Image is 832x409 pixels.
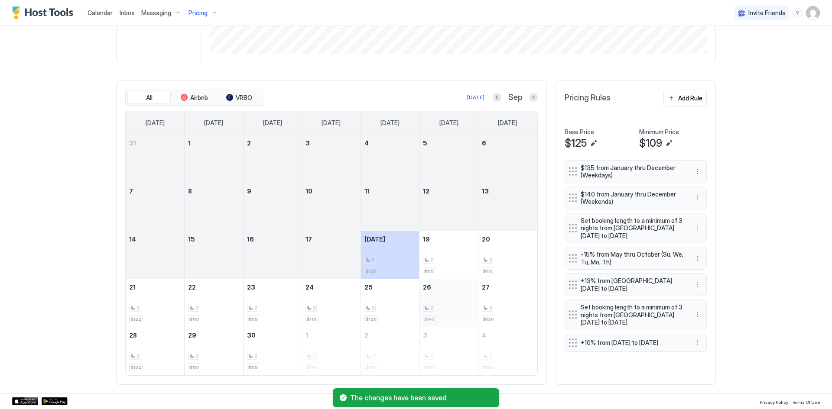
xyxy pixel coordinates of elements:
span: 5 [423,139,427,147]
a: September 19, 2025 [419,231,478,247]
button: Airbnb [172,92,216,104]
span: 2 [136,353,139,359]
span: 2 [489,305,492,311]
button: More options [692,223,703,233]
span: $120 [366,268,377,274]
span: 12 [423,187,429,195]
td: September 30, 2025 [243,327,302,375]
button: More options [692,338,703,348]
span: 2 [195,353,198,359]
span: VRBO [236,94,252,102]
a: September 27, 2025 [478,279,537,295]
a: September 23, 2025 [244,279,302,295]
span: 8 [188,187,192,195]
a: September 6, 2025 [478,135,537,151]
span: 2 [136,305,139,311]
span: $140 from January thru December (Weekends) [581,190,684,206]
a: September 24, 2025 [302,279,361,295]
a: October 2, 2025 [361,327,419,343]
div: menu [692,253,703,264]
span: Set booking length to a minimum of 3 nights from [GEOGRAPHIC_DATA][DATE] to [DATE] [581,217,684,240]
span: $119 [483,268,493,274]
div: [DATE] [467,93,484,101]
span: 2 [430,305,433,311]
td: September 3, 2025 [302,135,361,183]
td: September 22, 2025 [185,279,244,327]
td: September 27, 2025 [478,279,537,327]
span: 3 [305,139,310,147]
a: Tuesday [254,111,291,135]
a: September 9, 2025 [244,183,302,199]
td: September 20, 2025 [478,231,537,279]
span: 25 [364,283,373,291]
button: Next month [529,93,538,102]
a: September 18, 2025 [361,231,419,247]
a: Friday [431,111,467,135]
span: Invite Friends [748,9,785,17]
span: The changes have been saved [350,393,492,402]
td: September 2, 2025 [243,135,302,183]
td: September 11, 2025 [361,183,419,231]
span: 27 [482,283,490,291]
span: $125 [565,137,587,150]
span: 10 [305,187,312,195]
span: 19 [423,235,430,243]
td: September 18, 2025 [361,231,419,279]
span: 3 [423,332,427,339]
span: Set booking length to a minimum of 3 nights from [GEOGRAPHIC_DATA][DATE] to [DATE] [581,303,684,326]
a: August 31, 2025 [126,135,184,151]
td: September 1, 2025 [185,135,244,183]
button: More options [692,193,703,203]
span: [DATE] [146,119,165,127]
span: 6 [482,139,486,147]
span: 2 [195,305,198,311]
a: September 21, 2025 [126,279,184,295]
span: 1 [305,332,308,339]
td: October 3, 2025 [419,327,478,375]
a: Monday [195,111,232,135]
span: 24 [305,283,314,291]
span: 16 [247,235,254,243]
span: $119 [248,316,258,322]
td: September 29, 2025 [185,327,244,375]
a: September 17, 2025 [302,231,361,247]
td: September 14, 2025 [126,231,185,279]
td: September 7, 2025 [126,183,185,231]
a: September 16, 2025 [244,231,302,247]
span: 2 [372,305,374,311]
span: $119 [189,364,199,370]
a: September 15, 2025 [185,231,243,247]
span: 2 [254,353,257,359]
div: menu [692,280,703,290]
a: September 26, 2025 [419,279,478,295]
span: 2 [489,257,492,263]
span: $120 [366,316,377,322]
span: +10% from [DATE] to [DATE] [581,339,684,347]
div: menu [692,338,703,348]
span: [DATE] [380,119,400,127]
div: menu [692,223,703,233]
a: September 10, 2025 [302,183,361,199]
span: 2 [430,257,433,263]
span: Messaging [141,9,171,17]
span: $130 [483,316,494,322]
span: 2 [364,332,368,339]
a: Saturday [489,111,526,135]
span: Inbox [120,9,134,16]
a: September 5, 2025 [419,135,478,151]
button: More options [692,309,703,320]
span: 20 [482,235,490,243]
span: 1 [188,139,191,147]
span: Airbnb [190,94,208,102]
td: October 4, 2025 [478,327,537,375]
span: 2 [313,305,315,311]
a: September 13, 2025 [478,183,537,199]
td: September 19, 2025 [419,231,478,279]
span: 23 [247,283,255,291]
span: Minimum Price [639,128,679,136]
td: September 8, 2025 [185,183,244,231]
span: 26 [423,283,431,291]
button: Previous month [493,93,501,102]
a: Host Tools Logo [12,6,77,19]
